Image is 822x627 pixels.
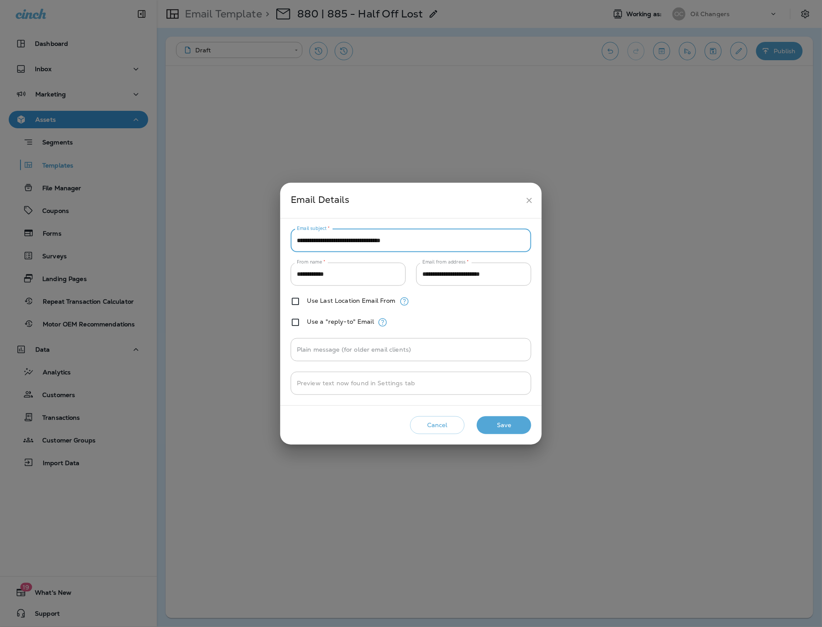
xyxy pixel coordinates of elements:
[422,259,469,265] label: Email from address
[291,192,521,209] div: Email Details
[307,318,374,325] label: Use a "reply-to" Email
[477,416,531,434] button: Save
[521,192,537,209] button: close
[307,297,396,304] label: Use Last Location Email From
[297,259,326,265] label: From name
[410,416,465,434] button: Cancel
[297,225,330,232] label: Email subject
